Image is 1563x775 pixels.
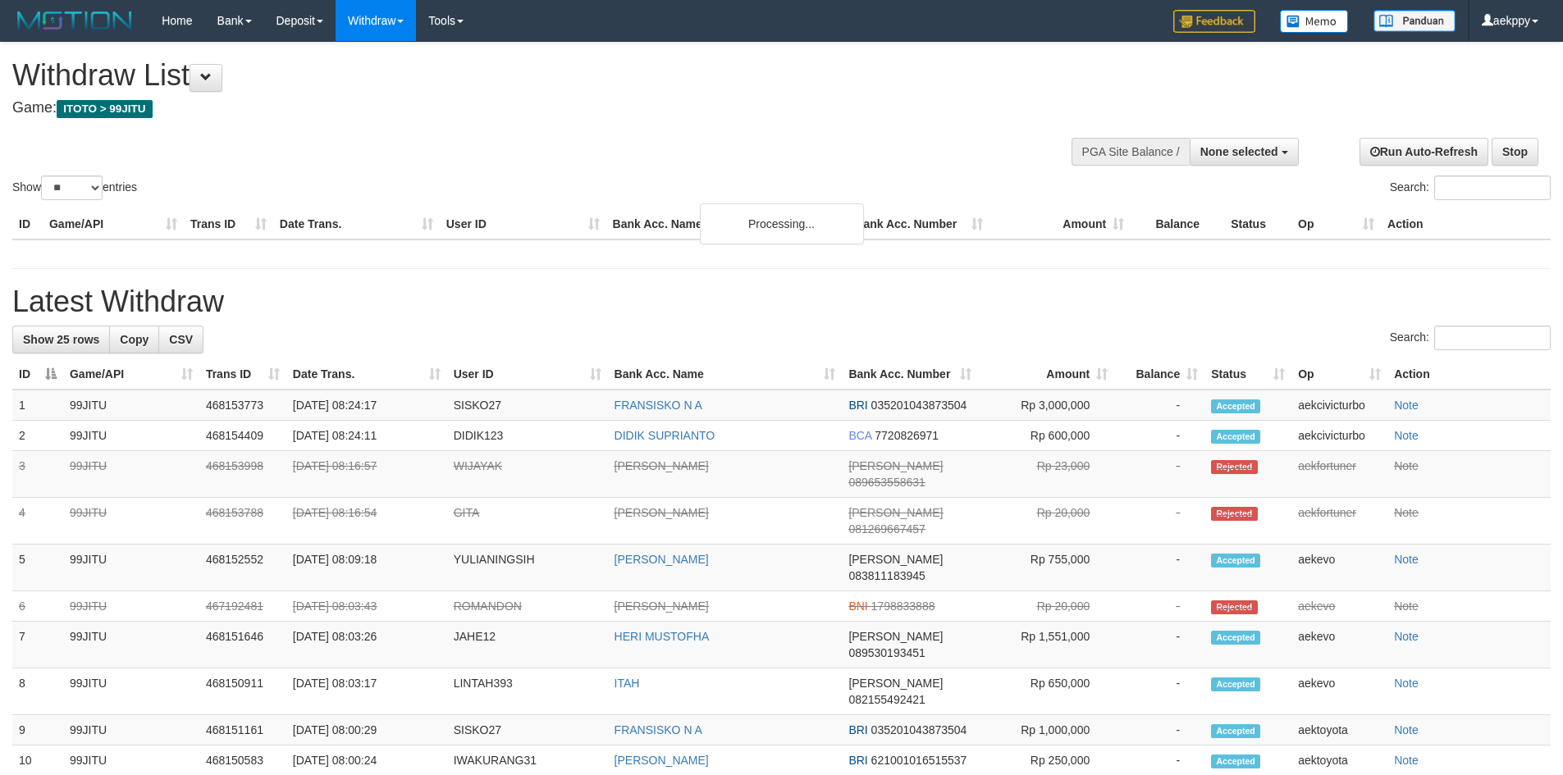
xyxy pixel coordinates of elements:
[615,630,710,643] a: HERI MUSTOFHA
[1211,600,1257,614] span: Rejected
[199,390,286,421] td: 468153773
[978,421,1114,451] td: Rp 600,000
[286,591,447,622] td: [DATE] 08:03:43
[1291,591,1387,622] td: aekevo
[1114,591,1204,622] td: -
[63,591,199,622] td: 99JITU
[848,630,943,643] span: [PERSON_NAME]
[1211,399,1260,413] span: Accepted
[1114,715,1204,745] td: -
[848,693,925,706] span: Copy 082155492421 to clipboard
[1204,359,1291,390] th: Status: activate to sort column ascending
[978,715,1114,745] td: Rp 1,000,000
[12,668,63,715] td: 8
[57,100,153,118] span: ITOTO > 99JITU
[43,209,184,239] th: Game/API
[1280,10,1349,33] img: Button%20Memo.svg
[23,333,99,346] span: Show 25 rows
[1394,723,1419,736] a: Note
[447,622,608,668] td: JAHE12
[1200,145,1278,158] span: None selected
[978,451,1114,498] td: Rp 23,000
[978,668,1114,715] td: Rp 650,000
[848,646,925,659] span: Copy 089530193451 to clipboard
[199,715,286,745] td: 468151161
[848,506,943,519] span: [PERSON_NAME]
[978,359,1114,390] th: Amount: activate to sort column ascending
[63,622,199,668] td: 99JITU
[1291,390,1387,421] td: aekcivicturbo
[848,677,943,690] span: [PERSON_NAME]
[978,622,1114,668] td: Rp 1,551,000
[615,599,709,613] a: [PERSON_NAME]
[63,715,199,745] td: 99JITU
[12,591,63,622] td: 6
[12,545,63,591] td: 5
[848,553,943,566] span: [PERSON_NAME]
[1434,326,1551,350] input: Search:
[120,333,149,346] span: Copy
[848,723,867,736] span: BRI
[1390,326,1551,350] label: Search:
[286,498,447,545] td: [DATE] 08:16:54
[1114,359,1204,390] th: Balance: activate to sort column ascending
[447,421,608,451] td: DIDIK123
[615,399,702,412] a: FRANSISKO N A
[1211,754,1260,768] span: Accepted
[12,498,63,545] td: 4
[12,209,43,239] th: ID
[63,390,199,421] td: 99JITU
[286,622,447,668] td: [DATE] 08:03:26
[1072,138,1190,166] div: PGA Site Balance /
[1211,460,1257,474] span: Rejected
[615,553,709,566] a: [PERSON_NAME]
[63,498,199,545] td: 99JITU
[1390,176,1551,200] label: Search:
[848,399,867,412] span: BRI
[848,459,943,472] span: [PERSON_NAME]
[12,359,63,390] th: ID: activate to sort column descending
[615,677,640,690] a: ITAH
[848,754,867,767] span: BRI
[199,451,286,498] td: 468153998
[199,421,286,451] td: 468154409
[447,451,608,498] td: WIJAYAK
[608,359,843,390] th: Bank Acc. Name: activate to sort column ascending
[1291,715,1387,745] td: aektoyota
[875,429,939,442] span: Copy 7720826971 to clipboard
[1394,399,1419,412] a: Note
[1190,138,1299,166] button: None selected
[447,591,608,622] td: ROMANDON
[848,476,925,489] span: Copy 089653558631 to clipboard
[63,359,199,390] th: Game/API: activate to sort column ascending
[199,622,286,668] td: 468151646
[1291,545,1387,591] td: aekevo
[158,326,203,353] a: CSV
[1394,553,1419,566] a: Note
[12,451,63,498] td: 3
[848,209,989,239] th: Bank Acc. Number
[1114,498,1204,545] td: -
[606,209,849,239] th: Bank Acc. Name
[12,715,63,745] td: 9
[1394,506,1419,519] a: Note
[63,668,199,715] td: 99JITU
[978,591,1114,622] td: Rp 20,000
[12,622,63,668] td: 7
[1373,10,1456,32] img: panduan.png
[1114,545,1204,591] td: -
[1291,498,1387,545] td: aekfortuner
[848,599,867,613] span: BNI
[109,326,159,353] a: Copy
[199,545,286,591] td: 468152552
[848,569,925,582] span: Copy 083811183945 to clipboard
[871,399,967,412] span: Copy 035201043873504 to clipboard
[447,545,608,591] td: YULIANINGSIH
[286,715,447,745] td: [DATE] 08:00:29
[1291,622,1387,668] td: aekevo
[1114,421,1204,451] td: -
[447,715,608,745] td: SISKO27
[1394,599,1419,613] a: Note
[286,668,447,715] td: [DATE] 08:03:17
[978,390,1114,421] td: Rp 3,000,000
